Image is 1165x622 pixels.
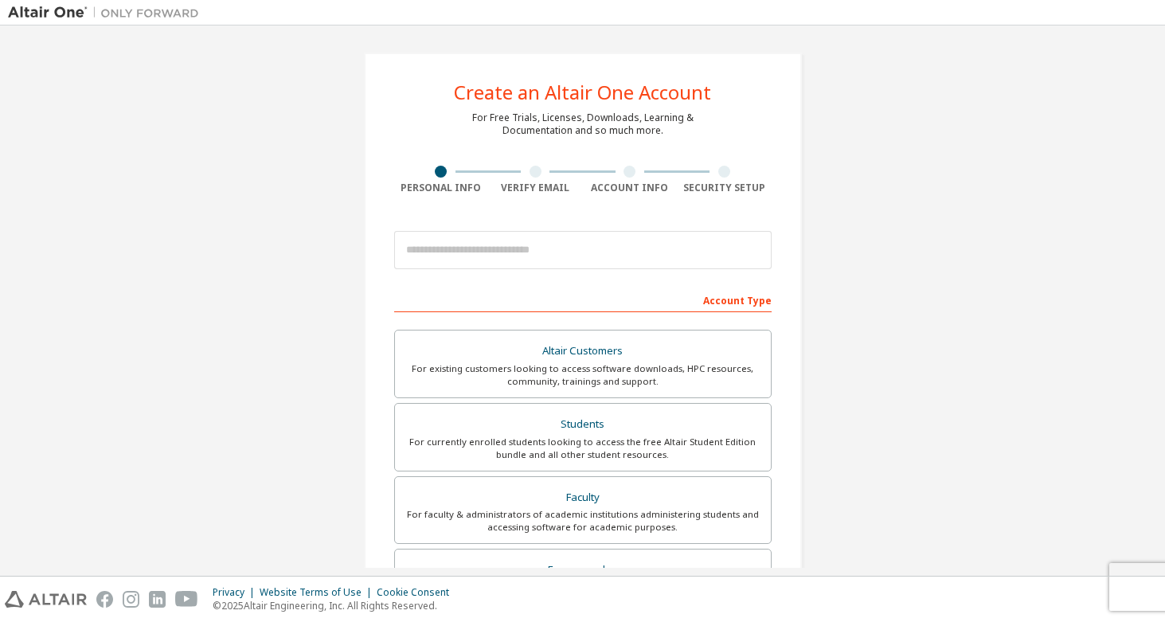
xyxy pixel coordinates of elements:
img: instagram.svg [123,591,139,608]
div: Faculty [405,487,761,509]
div: For currently enrolled students looking to access the free Altair Student Edition bundle and all ... [405,436,761,461]
div: For Free Trials, Licenses, Downloads, Learning & Documentation and so much more. [472,111,694,137]
div: Website Terms of Use [260,586,377,599]
div: Verify Email [488,182,583,194]
p: © 2025 Altair Engineering, Inc. All Rights Reserved. [213,599,459,612]
div: Cookie Consent [377,586,459,599]
div: For faculty & administrators of academic institutions administering students and accessing softwa... [405,508,761,534]
div: Create an Altair One Account [454,83,711,102]
img: youtube.svg [175,591,198,608]
div: Account Info [583,182,678,194]
div: Account Type [394,287,772,312]
img: altair_logo.svg [5,591,87,608]
div: Personal Info [394,182,489,194]
img: facebook.svg [96,591,113,608]
div: For existing customers looking to access software downloads, HPC resources, community, trainings ... [405,362,761,388]
div: Students [405,413,761,436]
div: Privacy [213,586,260,599]
img: linkedin.svg [149,591,166,608]
img: Altair One [8,5,207,21]
div: Everyone else [405,559,761,581]
div: Security Setup [677,182,772,194]
div: Altair Customers [405,340,761,362]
